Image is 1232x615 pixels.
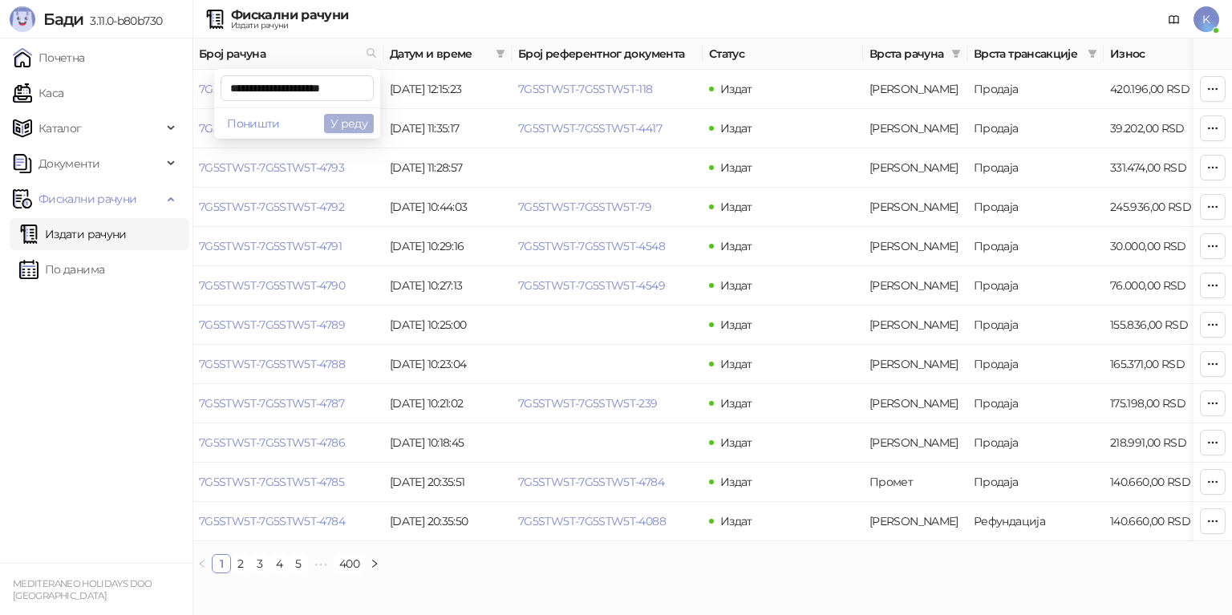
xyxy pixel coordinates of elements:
[951,49,961,59] span: filter
[365,554,384,573] button: right
[192,266,383,305] td: 7G5STW5T-7G5STW5T-4790
[967,345,1104,384] td: Продаја
[720,396,752,411] span: Издат
[863,109,967,148] td: Аванс
[324,114,374,133] button: У реду
[192,227,383,266] td: 7G5STW5T-7G5STW5T-4791
[199,357,345,371] a: 7G5STW5T-7G5STW5T-4788
[43,10,83,29] span: Бади
[1110,45,1193,63] span: Износ
[13,578,152,601] small: MEDITERANEO HOLIDAYS DOO [GEOGRAPHIC_DATA]
[192,305,383,345] td: 7G5STW5T-7G5STW5T-4789
[1104,109,1216,148] td: 39.202,00 RSD
[863,423,967,463] td: Аванс
[518,514,666,528] a: 7G5STW5T-7G5STW5T-4088
[383,70,512,109] td: [DATE] 12:15:23
[518,396,658,411] a: 7G5STW5T-7G5STW5T-239
[365,554,384,573] li: Следећа страна
[38,148,99,180] span: Документи
[38,183,136,215] span: Фискални рачуни
[383,148,512,188] td: [DATE] 11:28:57
[199,121,345,136] a: 7G5STW5T-7G5STW5T-4794
[199,435,345,450] a: 7G5STW5T-7G5STW5T-4786
[863,305,967,345] td: Аванс
[199,200,344,214] a: 7G5STW5T-7G5STW5T-4792
[199,278,345,293] a: 7G5STW5T-7G5STW5T-4790
[1104,423,1216,463] td: 218.991,00 RSD
[863,148,967,188] td: Аванс
[38,112,82,144] span: Каталог
[199,45,359,63] span: Број рачуна
[720,200,752,214] span: Издат
[518,82,653,96] a: 7G5STW5T-7G5STW5T-118
[1104,384,1216,423] td: 175.198,00 RSD
[221,114,286,133] button: Поништи
[863,502,967,541] td: Аванс
[232,555,249,573] a: 2
[192,463,383,502] td: 7G5STW5T-7G5STW5T-4785
[19,218,127,250] a: Издати рачуни
[13,42,85,74] a: Почетна
[192,554,212,573] button: left
[192,345,383,384] td: 7G5STW5T-7G5STW5T-4788
[720,435,752,450] span: Издат
[199,514,345,528] a: 7G5STW5T-7G5STW5T-4784
[967,109,1104,148] td: Продаја
[199,160,344,175] a: 7G5STW5T-7G5STW5T-4793
[199,82,344,96] a: 7G5STW5T-7G5STW5T-4795
[1104,148,1216,188] td: 331.474,00 RSD
[863,345,967,384] td: Аванс
[948,42,964,66] span: filter
[967,188,1104,227] td: Продаја
[703,38,863,70] th: Статус
[231,554,250,573] li: 2
[863,384,967,423] td: Аванс
[518,239,665,253] a: 7G5STW5T-7G5STW5T-4548
[863,463,967,502] td: Промет
[1084,42,1100,66] span: filter
[13,77,63,109] a: Каса
[383,188,512,227] td: [DATE] 10:44:03
[720,121,752,136] span: Издат
[197,559,207,568] span: left
[289,554,308,573] li: 5
[1161,6,1187,32] a: Документација
[1104,188,1216,227] td: 245.936,00 RSD
[974,45,1081,63] span: Врста трансакције
[496,49,505,59] span: filter
[720,278,752,293] span: Издат
[199,396,344,411] a: 7G5STW5T-7G5STW5T-4787
[383,266,512,305] td: [DATE] 10:27:13
[1104,266,1216,305] td: 76.000,00 RSD
[863,227,967,266] td: Аванс
[213,555,230,573] a: 1
[518,475,664,489] a: 7G5STW5T-7G5STW5T-4784
[192,423,383,463] td: 7G5STW5T-7G5STW5T-4786
[720,239,752,253] span: Издат
[192,38,383,70] th: Број рачуна
[967,423,1104,463] td: Продаја
[212,554,231,573] li: 1
[383,384,512,423] td: [DATE] 10:21:02
[967,227,1104,266] td: Продаја
[383,227,512,266] td: [DATE] 10:29:16
[720,160,752,175] span: Издат
[720,514,752,528] span: Издат
[1104,227,1216,266] td: 30.000,00 RSD
[19,253,104,285] a: По данима
[383,423,512,463] td: [DATE] 10:18:45
[1088,49,1097,59] span: filter
[863,188,967,227] td: Аванс
[720,82,752,96] span: Издат
[370,559,379,568] span: right
[967,463,1104,502] td: Продаја
[967,384,1104,423] td: Продаја
[512,38,703,70] th: Број референтног документа
[308,554,334,573] span: •••
[869,45,945,63] span: Врста рачуна
[1104,345,1216,384] td: 165.371,00 RSD
[334,555,364,573] a: 400
[251,555,269,573] a: 3
[863,266,967,305] td: Аванс
[199,475,344,489] a: 7G5STW5T-7G5STW5T-4785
